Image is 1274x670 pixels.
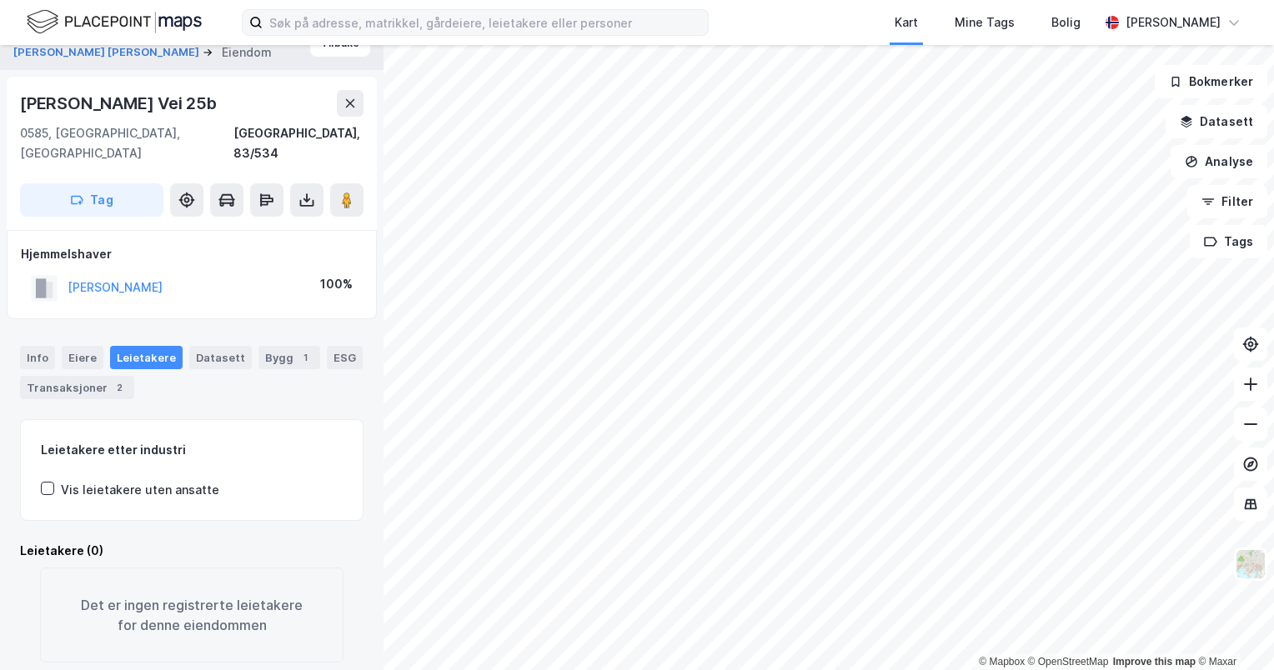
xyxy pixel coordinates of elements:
[979,656,1025,667] a: Mapbox
[1171,145,1267,178] button: Analyse
[20,123,233,163] div: 0585, [GEOGRAPHIC_DATA], [GEOGRAPHIC_DATA]
[20,541,364,561] div: Leietakere (0)
[1166,105,1267,138] button: Datasett
[1190,225,1267,258] button: Tags
[222,42,272,62] div: Eiendom
[297,349,313,366] div: 1
[20,346,55,369] div: Info
[20,376,134,399] div: Transaksjoner
[1113,656,1196,667] a: Improve this map
[1191,590,1274,670] iframe: Chat Widget
[233,123,364,163] div: [GEOGRAPHIC_DATA], 83/534
[327,346,363,369] div: ESG
[258,346,320,369] div: Bygg
[1191,590,1274,670] div: Kontrollprogram for chat
[13,44,203,61] button: [PERSON_NAME] [PERSON_NAME]
[1187,185,1267,218] button: Filter
[1028,656,1109,667] a: OpenStreetMap
[1051,12,1081,32] div: Bolig
[1155,65,1267,98] button: Bokmerker
[27,7,202,37] img: logo.f888ab2527a4732fd821a326f86c7f29.svg
[41,440,343,460] div: Leietakere etter industri
[1126,12,1221,32] div: [PERSON_NAME]
[20,183,163,217] button: Tag
[110,346,183,369] div: Leietakere
[955,12,1015,32] div: Mine Tags
[263,10,708,35] input: Søk på adresse, matrikkel, gårdeiere, leietakere eller personer
[21,244,363,264] div: Hjemmelshaver
[111,379,128,396] div: 2
[61,480,219,500] div: Vis leietakere uten ansatte
[1235,548,1266,580] img: Z
[40,567,344,662] div: Det er ingen registrerte leietakere for denne eiendommen
[320,274,353,294] div: 100%
[62,346,103,369] div: Eiere
[189,346,252,369] div: Datasett
[20,90,220,117] div: [PERSON_NAME] Vei 25b
[895,12,918,32] div: Kart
